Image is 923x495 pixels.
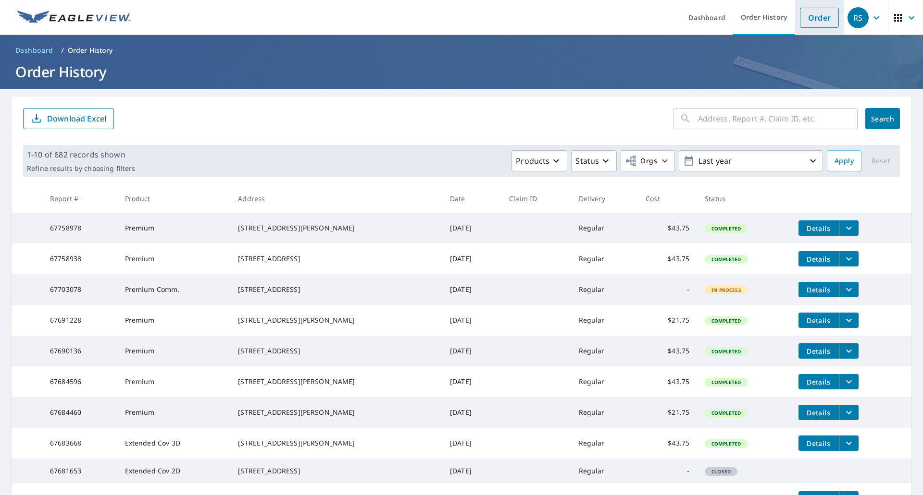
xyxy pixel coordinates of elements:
[238,408,435,417] div: [STREET_ADDRESS][PERSON_NAME]
[238,346,435,356] div: [STREET_ADDRESS]
[27,149,135,160] p: 1-10 of 682 records shown
[839,313,859,328] button: filesDropdownBtn-67691228
[12,43,57,58] a: Dashboard
[638,213,697,243] td: $43.75
[638,397,697,428] td: $21.75
[571,459,638,483] td: Regular
[42,305,117,336] td: 67691228
[442,305,501,336] td: [DATE]
[804,254,833,264] span: Details
[804,408,833,417] span: Details
[804,377,833,386] span: Details
[638,459,697,483] td: -
[117,428,231,459] td: Extended Cov 3D
[800,8,839,28] a: Order
[848,7,869,28] div: RS
[706,410,747,416] span: Completed
[679,150,823,171] button: Last year
[638,243,697,274] td: $43.75
[117,305,231,336] td: Premium
[839,435,859,451] button: filesDropdownBtn-67683668
[47,113,106,124] p: Download Excel
[571,366,638,397] td: Regular
[798,435,839,451] button: detailsBtn-67683668
[827,150,861,171] button: Apply
[706,256,747,263] span: Completed
[42,184,117,213] th: Report #
[706,225,747,232] span: Completed
[12,62,911,82] h1: Order History
[638,428,697,459] td: $43.75
[442,274,501,305] td: [DATE]
[42,274,117,305] td: 67703078
[117,243,231,274] td: Premium
[516,155,549,167] p: Products
[42,428,117,459] td: 67683668
[839,282,859,297] button: filesDropdownBtn-67703078
[839,220,859,236] button: filesDropdownBtn-67758978
[798,405,839,420] button: detailsBtn-67684460
[117,336,231,366] td: Premium
[571,150,617,171] button: Status
[706,317,747,324] span: Completed
[695,153,807,169] p: Last year
[42,397,117,428] td: 67684460
[442,243,501,274] td: [DATE]
[230,184,442,213] th: Address
[804,316,833,325] span: Details
[804,224,833,233] span: Details
[706,287,747,293] span: In Process
[804,285,833,294] span: Details
[15,46,53,55] span: Dashboard
[238,223,435,233] div: [STREET_ADDRESS][PERSON_NAME]
[798,282,839,297] button: detailsBtn-67703078
[61,45,64,56] li: /
[625,155,657,167] span: Orgs
[42,243,117,274] td: 67758938
[42,213,117,243] td: 67758978
[697,184,790,213] th: Status
[839,374,859,389] button: filesDropdownBtn-67684596
[571,184,638,213] th: Delivery
[638,184,697,213] th: Cost
[117,274,231,305] td: Premium Comm.
[442,336,501,366] td: [DATE]
[117,184,231,213] th: Product
[12,43,911,58] nav: breadcrumb
[117,213,231,243] td: Premium
[238,254,435,264] div: [STREET_ADDRESS]
[706,348,747,355] span: Completed
[117,459,231,483] td: Extended Cov 2D
[706,379,747,386] span: Completed
[238,377,435,386] div: [STREET_ADDRESS][PERSON_NAME]
[117,366,231,397] td: Premium
[571,243,638,274] td: Regular
[839,343,859,359] button: filesDropdownBtn-67690136
[571,428,638,459] td: Regular
[501,184,571,213] th: Claim ID
[442,428,501,459] td: [DATE]
[798,313,839,328] button: detailsBtn-67691228
[238,285,435,294] div: [STREET_ADDRESS]
[638,274,697,305] td: -
[865,108,900,129] button: Search
[68,46,113,55] p: Order History
[23,108,114,129] button: Download Excel
[706,440,747,447] span: Completed
[835,155,854,167] span: Apply
[238,438,435,448] div: [STREET_ADDRESS][PERSON_NAME]
[511,150,567,171] button: Products
[571,305,638,336] td: Regular
[571,336,638,366] td: Regular
[575,155,599,167] p: Status
[442,397,501,428] td: [DATE]
[798,374,839,389] button: detailsBtn-67684596
[571,213,638,243] td: Regular
[839,405,859,420] button: filesDropdownBtn-67684460
[638,336,697,366] td: $43.75
[839,251,859,266] button: filesDropdownBtn-67758938
[638,305,697,336] td: $21.75
[117,397,231,428] td: Premium
[873,114,892,123] span: Search
[571,397,638,428] td: Regular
